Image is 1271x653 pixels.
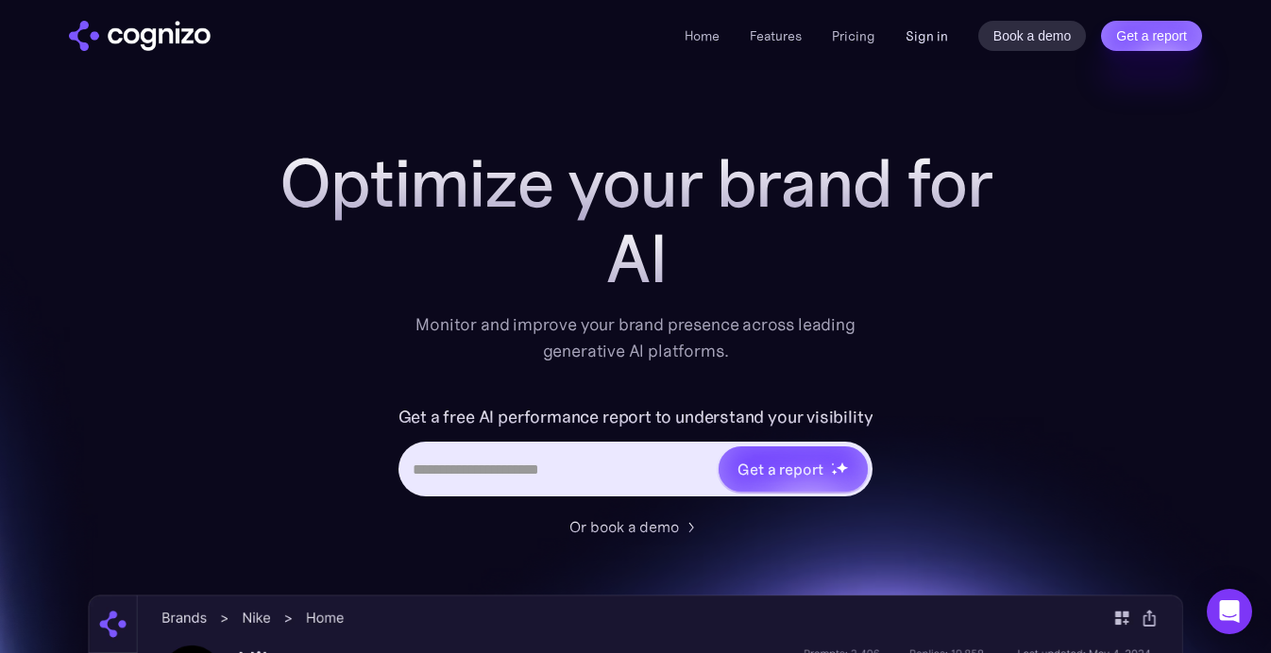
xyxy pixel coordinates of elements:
[831,469,838,476] img: star
[832,27,875,44] a: Pricing
[258,145,1013,221] h1: Optimize your brand for
[69,21,211,51] img: cognizo logo
[717,444,870,494] a: Get a reportstarstarstar
[258,221,1013,296] div: AI
[906,25,948,47] a: Sign in
[69,21,211,51] a: home
[569,515,679,538] div: Or book a demo
[978,21,1087,51] a: Book a demo
[569,515,702,538] a: Or book a demo
[1207,589,1252,634] div: Open Intercom Messenger
[685,27,720,44] a: Home
[398,402,873,432] label: Get a free AI performance report to understand your visibility
[398,402,873,506] form: Hero URL Input Form
[831,462,834,465] img: star
[403,311,868,364] div: Monitor and improve your brand presence across leading generative AI platforms.
[750,27,802,44] a: Features
[737,458,822,480] div: Get a report
[836,461,848,474] img: star
[1101,21,1202,51] a: Get a report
